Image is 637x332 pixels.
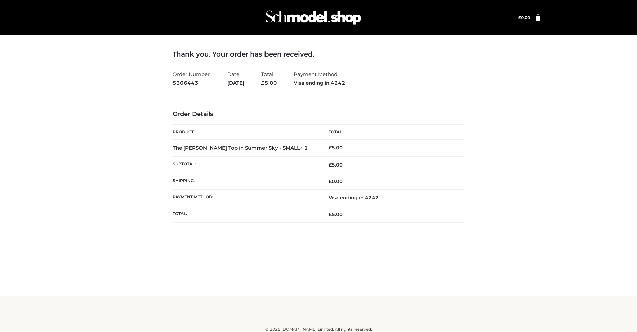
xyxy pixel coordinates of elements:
[173,145,308,151] strong: The [PERSON_NAME] Top in Summer Sky - SMALL
[329,145,343,151] bdi: 5.00
[173,79,211,87] strong: 5306443
[227,79,244,87] strong: [DATE]
[261,68,277,89] li: Total:
[173,173,319,190] th: Shipping:
[518,15,530,20] bdi: 0.00
[518,15,530,20] a: £0.00
[173,111,465,118] h3: Order Details
[329,211,332,217] span: £
[294,79,345,87] strong: Visa ending in 4242
[173,50,465,58] h3: Thank you. Your order has been received.
[319,190,465,206] td: Visa ending in 4242
[261,80,264,86] span: £
[329,178,343,184] bdi: 0.00
[173,68,211,89] li: Order Number:
[319,125,465,140] th: Total
[300,145,308,151] strong: × 1
[227,68,244,89] li: Date:
[329,162,332,168] span: £
[518,15,521,20] span: £
[263,4,363,31] img: Schmodel Admin 964
[261,80,277,86] span: 5.00
[173,190,319,206] th: Payment method:
[329,178,332,184] span: £
[294,68,345,89] li: Payment Method:
[173,156,319,173] th: Subtotal:
[173,206,319,222] th: Total:
[329,162,343,168] span: 5.00
[329,145,332,151] span: £
[173,125,319,140] th: Product
[329,211,343,217] span: 5.00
